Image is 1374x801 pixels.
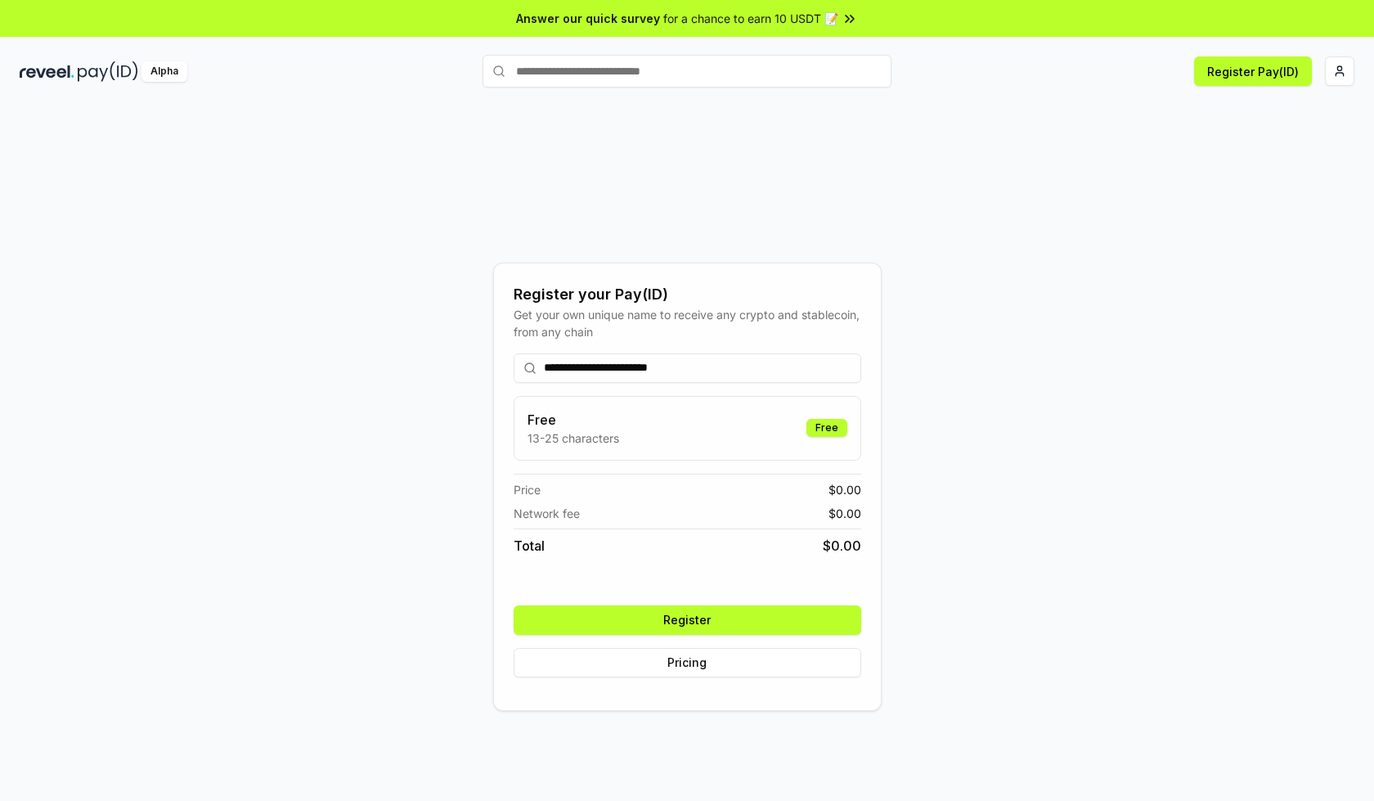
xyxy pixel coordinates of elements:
div: Get your own unique name to receive any crypto and stablecoin, from any chain [514,306,861,340]
span: Answer our quick survey [516,10,660,27]
img: pay_id [78,61,138,82]
button: Register [514,605,861,635]
span: $ 0.00 [828,481,861,498]
p: 13-25 characters [528,430,619,447]
div: Alpha [141,61,187,82]
div: Free [806,419,847,437]
span: $ 0.00 [823,536,861,556]
span: Network fee [514,505,580,522]
h3: Free [528,410,619,430]
span: $ 0.00 [828,505,861,522]
img: reveel_dark [20,61,74,82]
div: Register your Pay(ID) [514,283,861,306]
span: Total [514,536,545,556]
button: Pricing [514,648,861,677]
span: for a chance to earn 10 USDT 📝 [663,10,838,27]
span: Price [514,481,541,498]
button: Register Pay(ID) [1194,56,1312,86]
